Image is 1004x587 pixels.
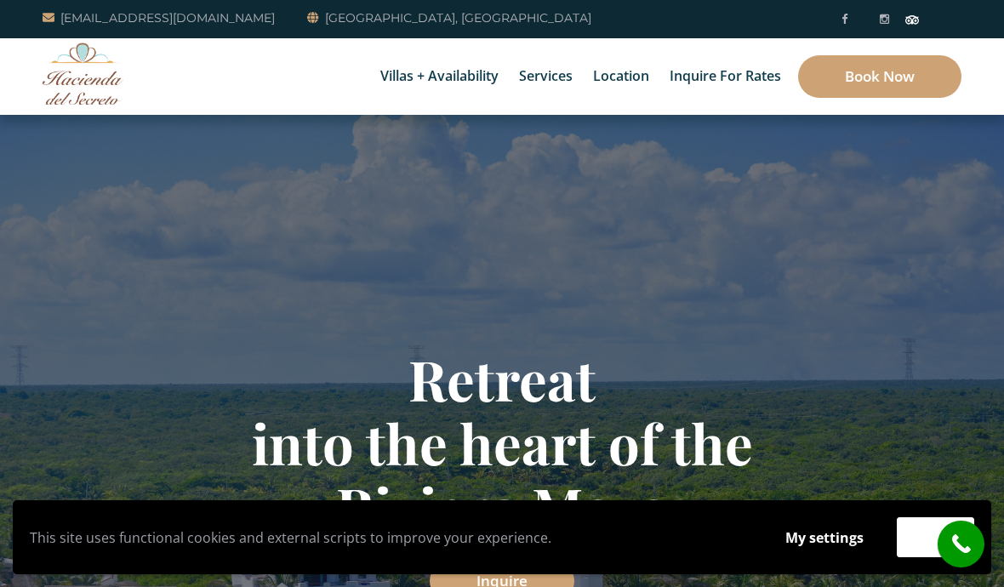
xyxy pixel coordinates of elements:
a: Services [511,38,581,115]
a: call [938,521,984,567]
a: [EMAIL_ADDRESS][DOMAIN_NAME] [43,8,275,28]
button: Accept [897,517,974,557]
a: Book Now [798,55,961,98]
a: Villas + Availability [372,38,507,115]
p: This site uses functional cookies and external scripts to improve your experience. [30,525,752,550]
i: call [942,525,980,563]
img: Tripadvisor_logomark.svg [905,15,919,24]
img: Awesome Logo [43,43,123,105]
h1: Retreat into the heart of the Riviera Maya [106,347,898,539]
a: [GEOGRAPHIC_DATA], [GEOGRAPHIC_DATA] [307,8,591,28]
a: Location [585,38,658,115]
button: My settings [769,518,880,557]
a: Inquire for Rates [661,38,790,115]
